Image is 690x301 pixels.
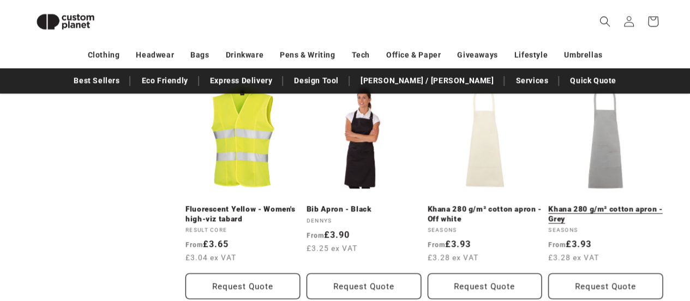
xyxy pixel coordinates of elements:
a: Bib Apron - Black [307,204,421,214]
a: Lifestyle [514,45,548,64]
a: Pens & Writing [280,45,335,64]
a: Services [510,71,554,90]
a: Headwear [136,45,174,64]
button: Request Quote [428,273,542,299]
img: Custom Planet [27,4,104,39]
a: Tech [351,45,369,64]
button: Request Quote [185,273,300,299]
a: Quick Quote [565,71,622,90]
a: Best Sellers [68,71,125,90]
a: Drinkware [226,45,263,64]
button: Request Quote [307,273,421,299]
a: Design Tool [289,71,344,90]
a: Fluorescent Yellow - Women's high-viz tabard [185,204,300,223]
iframe: Chat Widget [508,183,690,301]
a: Umbrellas [564,45,602,64]
a: Eco Friendly [136,71,193,90]
a: Bags [190,45,209,64]
a: Clothing [88,45,120,64]
a: Office & Paper [386,45,441,64]
summary: Search [593,9,617,33]
a: Giveaways [457,45,497,64]
a: Khana 280 g/m² cotton apron - Off white [428,204,542,223]
a: [PERSON_NAME] / [PERSON_NAME] [355,71,499,90]
a: Express Delivery [205,71,278,90]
